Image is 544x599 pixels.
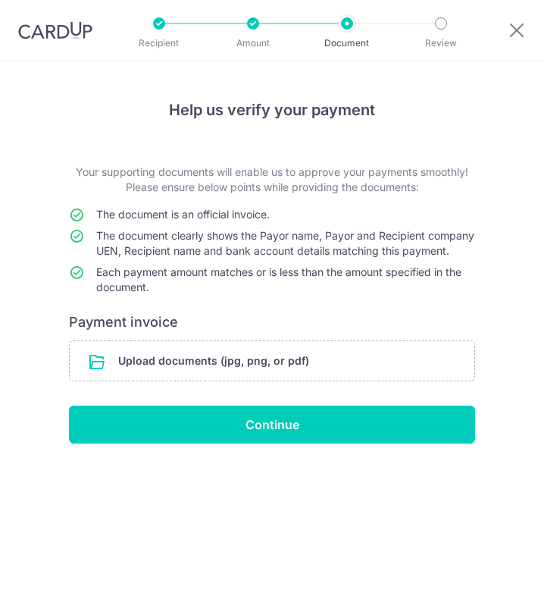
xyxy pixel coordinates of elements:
[18,21,92,39] img: CardUp
[69,406,475,444] input: Continue
[96,229,474,257] span: The document clearly shows the Payor name, Payor and Recipient company UEN, Recipient name and ba...
[96,208,270,221] span: The document is an official invoice.
[69,165,475,195] p: Your supporting documents will enable us to approve your payments smoothly! Please ensure below p...
[223,36,283,51] p: Amount
[411,36,471,51] p: Review
[69,313,475,331] h6: Payment invoice
[96,265,461,293] span: Each payment amount matches or is less than the amount specified in the document.
[69,340,475,381] div: Upload documents (jpg, png, or pdf)
[129,36,189,51] p: Recipient
[317,36,377,51] p: Document
[69,98,475,122] h4: Help us verify your payment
